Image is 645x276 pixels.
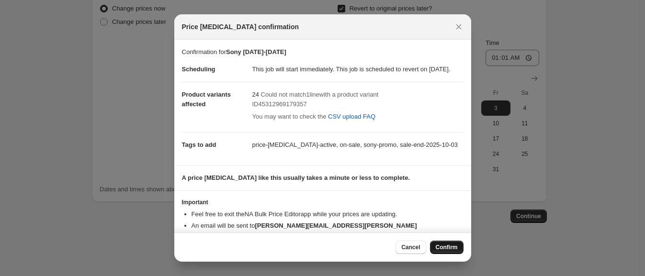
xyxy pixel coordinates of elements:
dd: This job will start immediately. This job is scheduled to revert on [DATE]. [252,57,464,82]
span: Scheduling [182,66,215,73]
dd: price-[MEDICAL_DATA]-active, on-sale, sony-promo, sale-end-2025-10-03 [252,132,464,157]
button: Confirm [430,241,464,254]
b: A price [MEDICAL_DATA] like this usually takes a minute or less to complete. [182,174,410,181]
li: Feel free to exit the NA Bulk Price Editor app while your prices are updating. [192,210,464,219]
span: Could not match 1 line with a product variant [261,91,379,98]
span: ID45312969179357 [252,100,307,108]
span: Cancel [401,243,420,251]
span: You may want to check the [252,113,327,120]
span: CSV upload FAQ [328,112,375,121]
span: Price [MEDICAL_DATA] confirmation [182,22,299,32]
button: Close [452,20,465,33]
h3: Important [182,199,464,206]
p: Confirmation for [182,47,464,57]
li: An email will be sent to when the job has completed . [192,221,464,240]
span: Confirm [436,243,458,251]
span: Product variants affected [182,91,231,108]
b: [PERSON_NAME][EMAIL_ADDRESS][PERSON_NAME][DOMAIN_NAME] [192,222,417,239]
a: CSV upload FAQ [322,109,381,124]
div: 24 [252,90,464,124]
span: Tags to add [182,141,216,148]
button: Cancel [396,241,426,254]
b: Sony [DATE]-[DATE] [226,48,286,55]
